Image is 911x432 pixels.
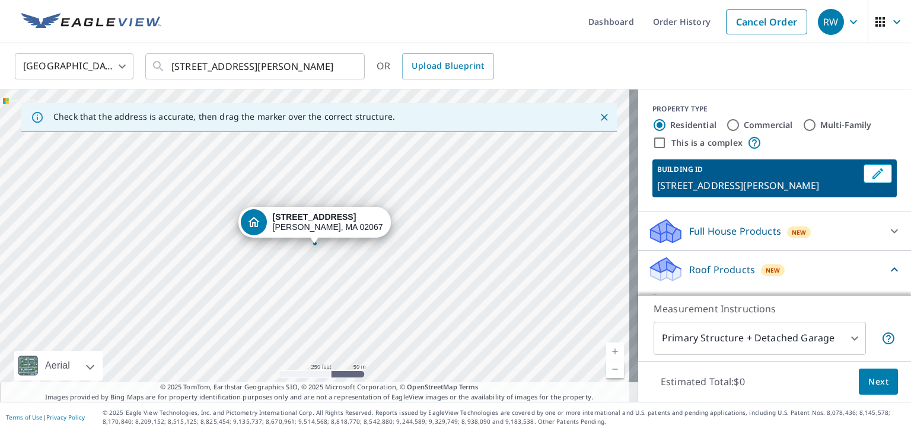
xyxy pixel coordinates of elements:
img: EV Logo [21,13,161,31]
span: © 2025 TomTom, Earthstar Geographics SIO, © 2025 Microsoft Corporation, © [160,382,479,392]
a: OpenStreetMap [407,382,457,391]
p: © 2025 Eagle View Technologies, Inc. and Pictometry International Corp. All Rights Reserved. Repo... [103,408,905,426]
a: Current Level 17, Zoom In [606,343,624,360]
a: Privacy Policy [46,413,85,421]
p: [STREET_ADDRESS][PERSON_NAME] [657,178,859,193]
div: Aerial [42,351,74,380]
div: PROPERTY TYPE [652,104,897,114]
input: Search by address or latitude-longitude [171,50,340,83]
a: Current Level 17, Zoom Out [606,360,624,378]
p: $32.75 - $87 [848,293,902,308]
div: [PERSON_NAME], MA 02067 [273,212,383,232]
label: Commercial [744,119,793,131]
div: Roof ProductsNew [648,255,902,283]
span: Your report will include the primary structure and a detached garage if one exists. [881,331,896,345]
label: This is a complex [671,137,743,149]
button: Next [859,369,898,395]
p: Roof Products [689,263,755,277]
label: Multi-Family [820,119,872,131]
span: Upload Blueprint [412,59,484,73]
p: Estimated Total: $0 [651,369,754,395]
p: BUILDING ID [657,164,703,174]
a: Upload Blueprint [402,53,493,79]
p: | [6,414,85,421]
strong: [STREET_ADDRESS] [273,212,356,222]
p: Full House Products [689,224,781,238]
div: [GEOGRAPHIC_DATA] [15,50,133,83]
label: Residential [670,119,716,131]
a: Terms of Use [6,413,43,421]
div: Primary Structure + Detached Garage [654,322,866,355]
a: Terms [459,382,479,391]
p: Premium [665,293,708,308]
p: Check that the address is accurate, then drag the marker over the correct structure. [53,111,395,122]
a: Cancel Order [726,9,807,34]
button: Edit building 1 [864,164,892,183]
div: Aerial [14,351,103,380]
div: Dropped pin, building 1, Residential property, 9 Glenhill Rd Sharon, MA 02067 [238,207,391,244]
span: Next [868,375,888,389]
div: OR [377,53,494,79]
span: New [792,228,807,237]
div: RW [818,9,844,35]
button: Close [597,110,612,125]
span: New [766,265,781,275]
p: Measurement Instructions [654,302,896,316]
div: Full House ProductsNew [648,217,902,245]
